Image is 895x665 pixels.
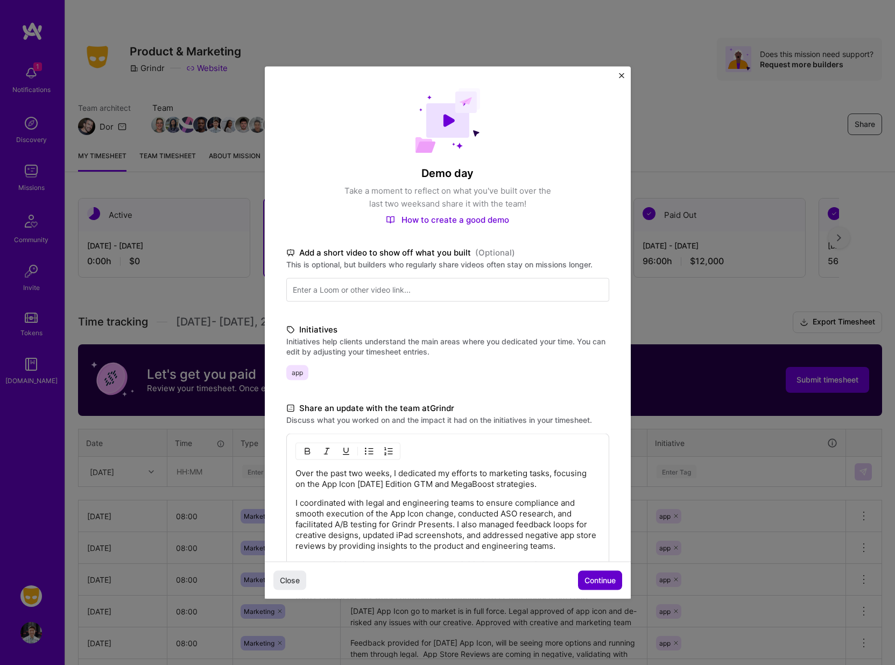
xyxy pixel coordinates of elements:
[475,246,515,259] span: (Optional)
[295,560,600,613] p: These activities directly supported the app initiative by enhancing user engagement and experienc...
[286,246,609,259] label: Add a short video to show off what you built
[342,447,350,456] img: Underline
[273,570,306,590] button: Close
[286,246,295,259] i: icon TvBlack
[365,447,373,456] img: UL
[295,468,600,490] p: Over the past two weeks, I dedicated my efforts to marketing tasks, focusing on the App Icon [DAT...
[286,402,295,414] i: icon DocumentBlack
[286,365,308,380] span: app
[295,498,600,551] p: I coordinated with legal and engineering teams to ensure compliance and smooth execution of the A...
[286,278,609,302] input: Enter a Loom or other video link...
[286,323,609,336] label: Initiatives
[619,73,624,84] button: Close
[357,445,358,458] img: Divider
[286,323,295,336] i: icon TagBlack
[340,185,555,210] p: Take a moment to reflect on what you've built over the last two weeks and share it with the team!
[286,415,609,425] label: Discuss what you worked on and the impact it had on the initiatives in your timesheet.
[286,166,609,180] h4: Demo day
[415,88,481,153] img: Demo day
[578,570,622,590] button: Continue
[384,447,393,456] img: OL
[286,402,609,415] label: Share an update with the team at Grindr
[386,215,395,224] img: How to create a good demo
[286,336,609,357] label: Initiatives help clients understand the main areas where you dedicated your time. You can edit by...
[286,259,609,270] label: This is optional, but builders who regularly share videos often stay on missions longer.
[584,575,616,585] span: Continue
[303,447,312,456] img: Bold
[280,575,300,585] span: Close
[386,215,509,225] a: How to create a good demo
[322,447,331,456] img: Italic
